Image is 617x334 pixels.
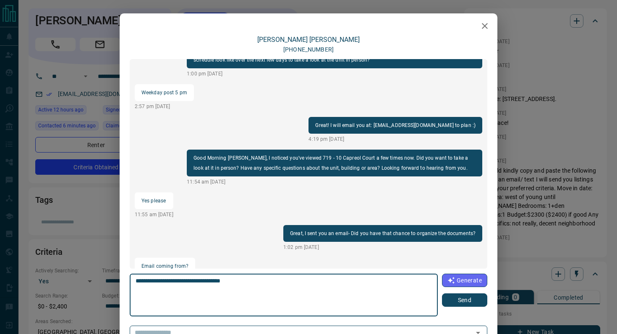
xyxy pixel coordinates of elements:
[442,293,487,307] button: Send
[257,36,360,44] a: [PERSON_NAME] [PERSON_NAME]
[187,178,482,186] p: 11:54 am [DATE]
[141,88,187,98] p: Weekday post 5 pm
[193,153,476,173] p: Good Morning [PERSON_NAME], I noticed you've viewed 719 - 10 Capreol Court a few times now. Did y...
[290,228,476,238] p: Great, I sent you an email- Did you have that chance to organize the documents?
[308,135,482,143] p: 4:19 pm [DATE]
[442,274,487,287] button: Generate
[135,103,194,110] p: 2:57 pm [DATE]
[135,211,173,218] p: 11:55 am [DATE]
[283,45,334,54] p: [PHONE_NUMBER]
[187,70,482,78] p: 1:00 pm [DATE]
[315,120,476,130] p: Great! I will email you at: [EMAIL_ADDRESS][DOMAIN_NAME] to plan :)
[283,243,482,251] p: 1:02 pm [DATE]
[141,261,188,271] p: Email coming from?
[141,196,167,206] p: Yes please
